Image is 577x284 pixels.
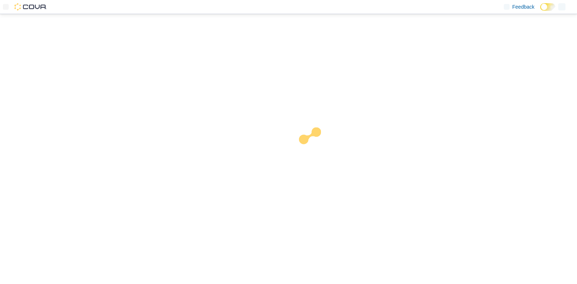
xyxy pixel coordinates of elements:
[540,3,555,11] input: Dark Mode
[512,3,534,10] span: Feedback
[14,3,47,10] img: Cova
[288,122,343,176] img: cova-loader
